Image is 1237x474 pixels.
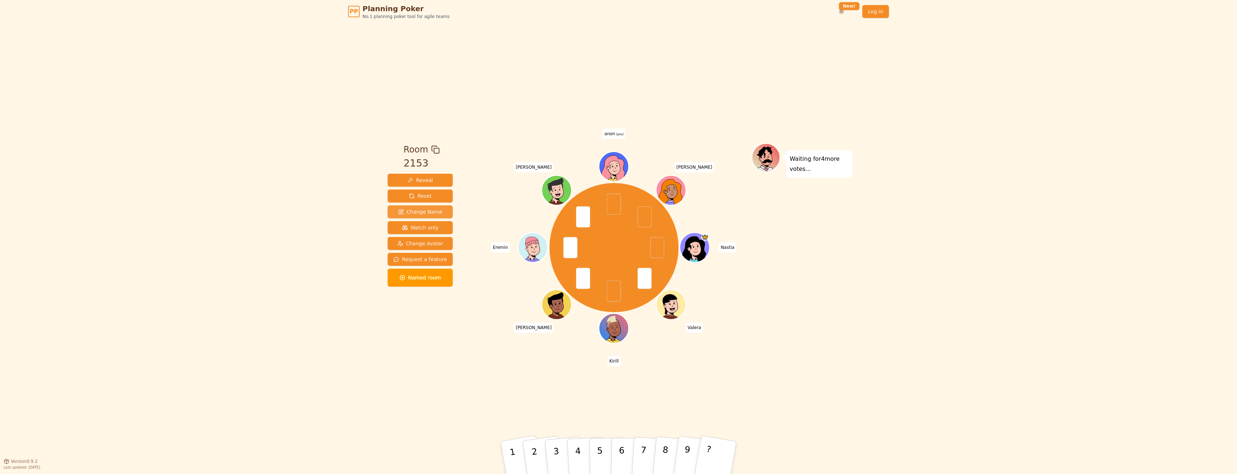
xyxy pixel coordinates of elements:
span: Click to change your name [686,323,703,333]
button: Named room [388,269,453,287]
span: Nastia is the host [702,233,709,241]
div: 2153 [403,156,439,171]
span: Watch only [402,224,439,231]
span: Click to change your name [603,129,625,139]
span: Reveal [407,177,433,184]
span: Reset [409,192,432,200]
button: Reset [388,190,453,202]
span: Click to change your name [719,242,736,252]
button: New! [835,5,848,18]
button: Click to change your avatar [600,152,628,181]
span: Click to change your name [514,323,553,333]
span: Click to change your name [491,242,510,252]
span: Change Avatar [397,240,443,247]
span: Click to change your name [607,356,620,366]
span: Named room [400,274,441,281]
button: Watch only [388,221,453,234]
p: Waiting for 4 more votes... [790,154,849,174]
span: Click to change your name [514,162,553,172]
span: Click to change your name [675,162,714,172]
span: (you) [615,133,624,136]
span: PP [350,7,358,16]
button: Change Avatar [388,237,453,250]
button: Reveal [388,174,453,187]
span: Room [403,143,428,156]
a: PPPlanning PokerNo.1 planning poker tool for agile teams [348,4,449,19]
span: No.1 planning poker tool for agile teams [362,14,449,19]
button: Request a feature [388,253,453,266]
span: Last updated: [DATE] [4,465,40,469]
span: Request a feature [393,256,447,263]
span: Change Name [398,208,442,215]
a: Log in [862,5,889,18]
button: Change Name [388,205,453,218]
button: Version0.9.2 [4,459,38,464]
span: Planning Poker [362,4,449,14]
div: New! [839,2,859,10]
span: Version 0.9.2 [11,459,38,464]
